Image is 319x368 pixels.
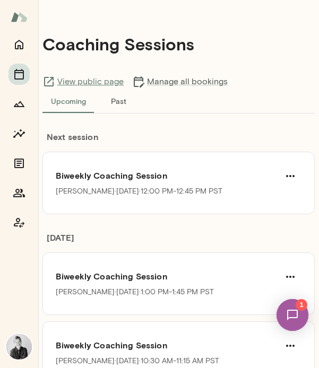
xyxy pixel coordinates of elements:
p: [PERSON_NAME] · [DATE] · 1:00 PM-1:45 PM PST [56,287,214,297]
p: [PERSON_NAME] · [DATE] · 10:30 AM-11:15 AM PST [56,356,219,366]
img: Mento [11,7,28,27]
a: Manage all bookings [132,75,228,88]
button: Home [8,34,30,55]
button: Insights [8,123,30,144]
h4: Coaching Sessions [42,34,194,54]
button: Members [8,182,30,204]
h6: Biweekly Coaching Session [56,339,301,352]
h6: Next session [42,130,315,152]
button: Sessions [8,64,30,85]
button: Documents [8,153,30,174]
div: basic tabs example [42,88,315,113]
button: Upcoming [42,88,94,113]
img: Tré Wright [6,334,32,360]
p: [PERSON_NAME] · [DATE] · 12:00 PM-12:45 PM PST [56,186,222,197]
a: View public page [42,75,124,88]
button: Past [94,88,142,113]
h6: [DATE] [42,231,315,252]
button: Growth Plan [8,93,30,115]
button: Coach app [8,212,30,233]
h6: Biweekly Coaching Session [56,169,301,182]
h6: Biweekly Coaching Session [56,270,301,283]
